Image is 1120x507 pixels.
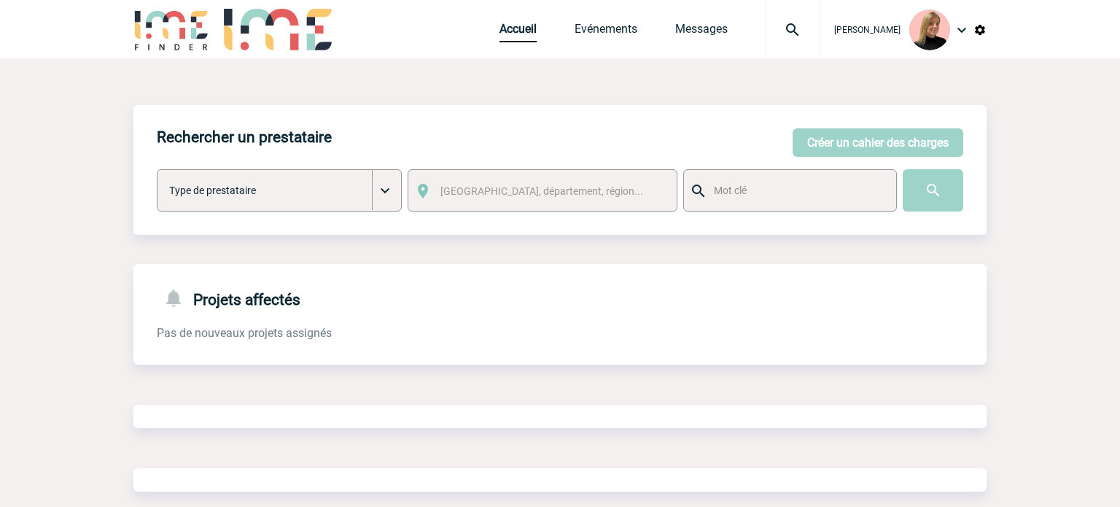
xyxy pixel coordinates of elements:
[675,22,728,42] a: Messages
[575,22,637,42] a: Evénements
[157,326,332,340] span: Pas de nouveaux projets assignés
[710,181,883,200] input: Mot clé
[499,22,537,42] a: Accueil
[157,128,332,146] h4: Rechercher un prestataire
[909,9,950,50] img: 131233-0.png
[440,185,643,197] span: [GEOGRAPHIC_DATA], département, région...
[903,169,963,212] input: Submit
[157,287,300,309] h4: Projets affectés
[163,287,193,309] img: notifications-24-px-g.png
[133,9,209,50] img: IME-Finder
[834,25,901,35] span: [PERSON_NAME]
